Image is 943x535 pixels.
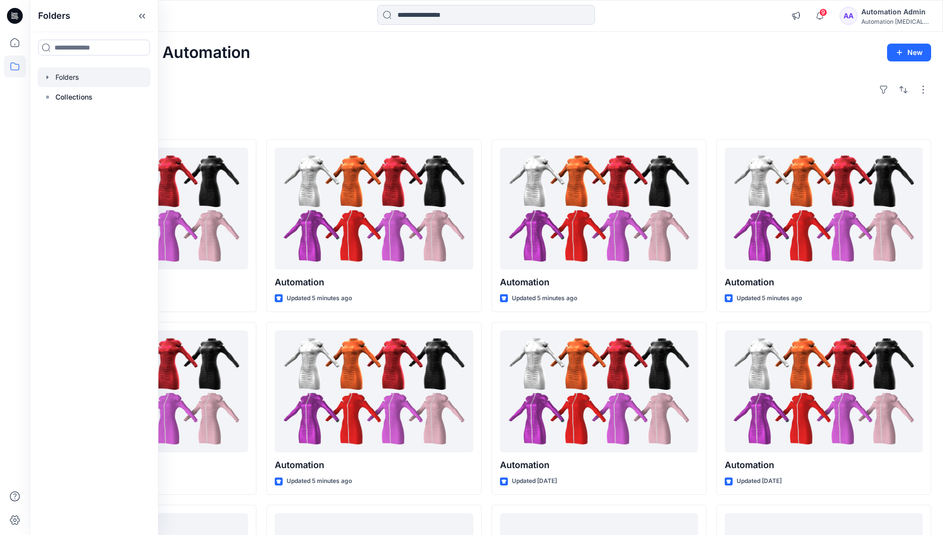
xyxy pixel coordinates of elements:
a: Automation [275,330,473,453]
p: Updated [DATE] [737,476,782,486]
div: Automation [MEDICAL_DATA]... [861,18,931,25]
a: Automation [725,330,923,453]
p: Automation [275,458,473,472]
p: Updated 5 minutes ago [287,476,352,486]
div: AA [840,7,857,25]
p: Collections [55,91,93,103]
a: Automation [275,148,473,270]
button: New [887,44,931,61]
a: Automation [500,148,698,270]
a: Automation [500,330,698,453]
p: Updated [DATE] [512,476,557,486]
h4: Styles [42,117,931,129]
p: Automation [275,275,473,289]
span: 9 [819,8,827,16]
p: Automation [725,275,923,289]
p: Automation [500,458,698,472]
a: Automation [725,148,923,270]
p: Updated 5 minutes ago [512,293,577,304]
p: Automation [500,275,698,289]
p: Automation [725,458,923,472]
div: Automation Admin [861,6,931,18]
p: Updated 5 minutes ago [737,293,802,304]
p: Updated 5 minutes ago [287,293,352,304]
